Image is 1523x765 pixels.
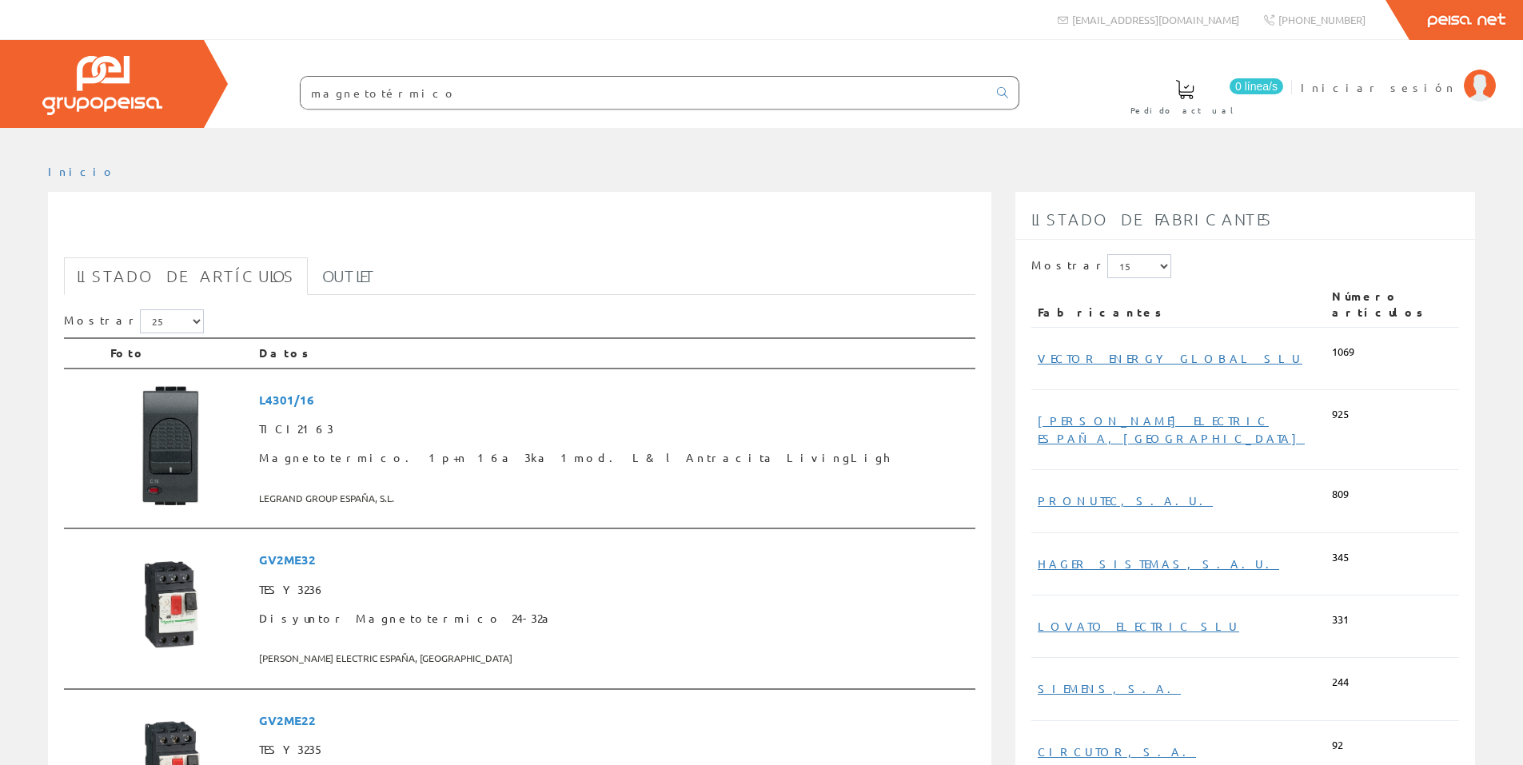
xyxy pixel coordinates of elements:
span: L4301/16 [259,385,969,415]
span: TESY3236 [259,576,969,604]
span: Pedido actual [1130,102,1239,118]
input: Buscar ... [301,77,987,109]
span: 331 [1332,612,1349,628]
span: Iniciar sesión [1301,79,1456,95]
span: 809 [1332,487,1349,502]
a: [PERSON_NAME] ELECTRIC ESPAÑA, [GEOGRAPHIC_DATA] [1038,413,1305,444]
select: Mostrar [1107,254,1171,278]
a: LOVATO ELECTRIC SLU [1038,619,1239,633]
a: Iniciar sesión [1301,66,1496,82]
span: 92 [1332,738,1343,753]
span: 925 [1332,407,1349,422]
span: 1069 [1332,345,1354,360]
a: Listado de artículos [64,257,308,295]
span: Disyuntor Magnetotermico 24-32a [259,604,969,633]
a: CIRCUTOR, S.A. [1038,744,1196,759]
th: Fabricantes [1031,282,1326,327]
img: Grupo Peisa [42,56,162,115]
span: [PERSON_NAME] ELECTRIC ESPAÑA, [GEOGRAPHIC_DATA] [259,645,969,671]
label: Mostrar [64,309,204,333]
th: Número artículos [1326,282,1459,327]
a: Outlet [309,257,389,295]
span: 0 línea/s [1230,78,1283,94]
span: GV2ME22 [259,706,969,735]
span: TICI2163 [259,415,969,444]
a: Inicio [48,164,116,178]
span: Listado de fabricantes [1031,209,1273,229]
span: GV2ME32 [259,545,969,575]
a: HAGER SISTEMAS, S.A.U. [1038,556,1279,571]
span: Magnetotermico. 1p+n 16a 3ka 1mod. L&l Antracita LivingLigh [259,444,969,472]
span: LEGRAND GROUP ESPAÑA, S.L. [259,485,969,512]
th: Foto [104,338,253,369]
label: Mostrar [1031,254,1171,278]
a: PRONUTEC, S.A.U. [1038,493,1213,508]
h1: magnetotérmico [64,217,975,249]
span: 345 [1332,550,1349,565]
span: [EMAIL_ADDRESS][DOMAIN_NAME] [1072,13,1239,26]
a: VECTOR ENERGY GLOBAL SLU [1038,351,1302,365]
img: Foto artículo Magnetotermico. 1p+n 16a 3ka 1mod. L&l Antracita LivingLigh (150x150) [110,385,230,505]
span: 244 [1332,675,1349,690]
th: Datos [253,338,975,369]
a: SIEMENS, S.A. [1038,681,1181,695]
select: Mostrar [140,309,204,333]
span: [PHONE_NUMBER] [1278,13,1366,26]
img: Foto artículo Disyuntor Magnetotermico 24-32a (150x150) [110,545,230,665]
span: TESY3235 [259,735,969,764]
